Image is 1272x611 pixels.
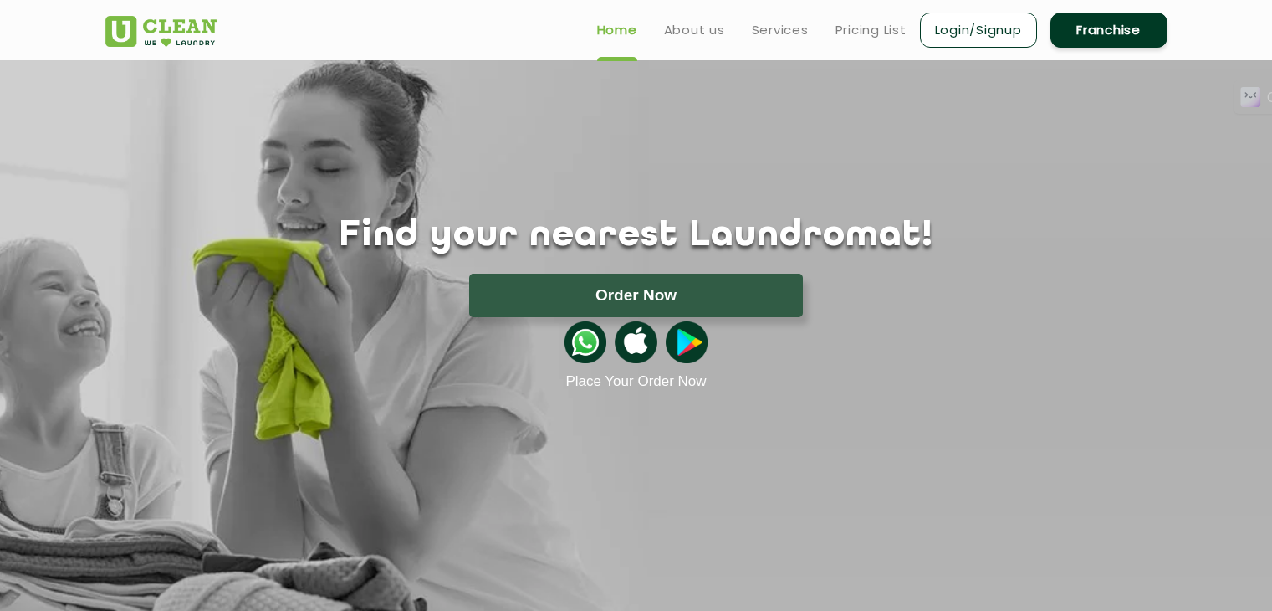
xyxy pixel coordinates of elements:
a: Services [752,20,809,40]
a: Franchise [1050,13,1167,48]
a: Login/Signup [920,13,1037,48]
button: Order Now [469,274,803,317]
h1: Find your nearest Laundromat! [93,215,1180,257]
img: apple-icon.png [615,321,656,363]
a: Pricing List [835,20,907,40]
a: Home [597,20,637,40]
img: whatsappicon.png [564,321,606,363]
a: About us [664,20,725,40]
img: playstoreicon.png [666,321,708,363]
img: UClean Laundry and Dry Cleaning [105,16,217,47]
a: Place Your Order Now [565,373,706,390]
